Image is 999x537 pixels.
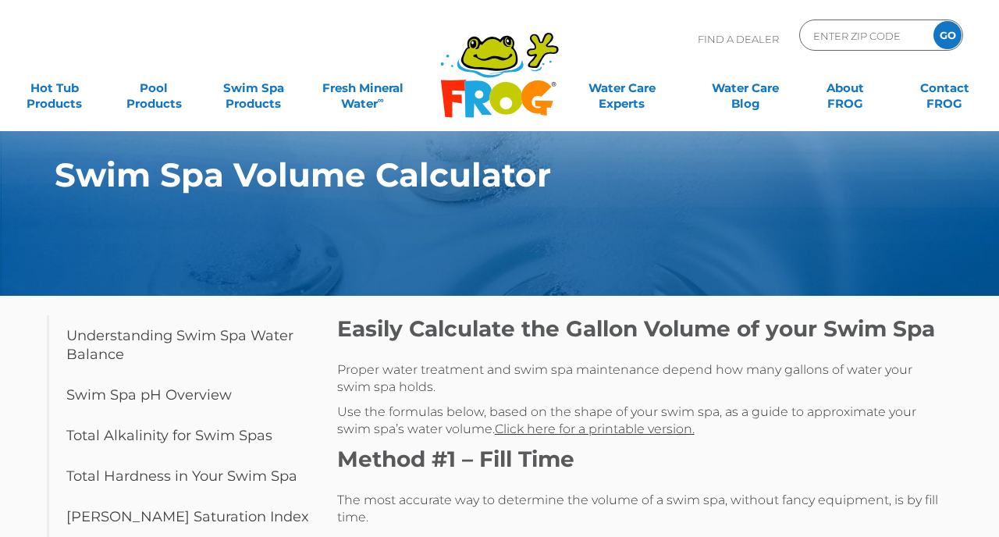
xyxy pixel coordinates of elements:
a: Water CareBlog [707,73,784,104]
h2: Method #1 – Fill Time [337,446,948,472]
a: Fresh MineralWater∞ [315,73,411,104]
a: PoolProducts [116,73,193,104]
a: Hot TubProducts [16,73,93,104]
a: Swim SpaProducts [215,73,292,104]
a: Click here for a printable version. [495,421,695,436]
h2: Easily Calculate the Gallon Volume of your Swim Spa [337,315,948,342]
p: The most accurate way to determine the volume of a swim spa, without fancy equipment, is by fill ... [337,492,948,526]
a: Understanding Swim Spa Water Balance [47,315,314,375]
a: Total Alkalinity for Swim Spas [47,415,314,456]
sup: ∞ [378,94,384,105]
a: Swim Spa pH Overview [47,375,314,415]
h1: Swim Spa Volume Calculator [55,156,874,194]
a: AboutFROG [806,73,883,104]
p: Find A Dealer [698,20,779,59]
a: [PERSON_NAME] Saturation Index [47,496,314,537]
a: Total Hardness in Your Swim Spa [47,456,314,496]
a: ContactFROG [906,73,983,104]
input: GO [933,21,962,49]
p: Use the formulas below, based on the shape of your swim spa, as a guide to approximate your swim ... [337,404,948,438]
input: Zip Code Form [812,24,917,47]
p: Proper water treatment and swim spa maintenance depend how many gallons of water your swim spa ho... [337,361,948,396]
a: Water CareExperts [559,73,684,104]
